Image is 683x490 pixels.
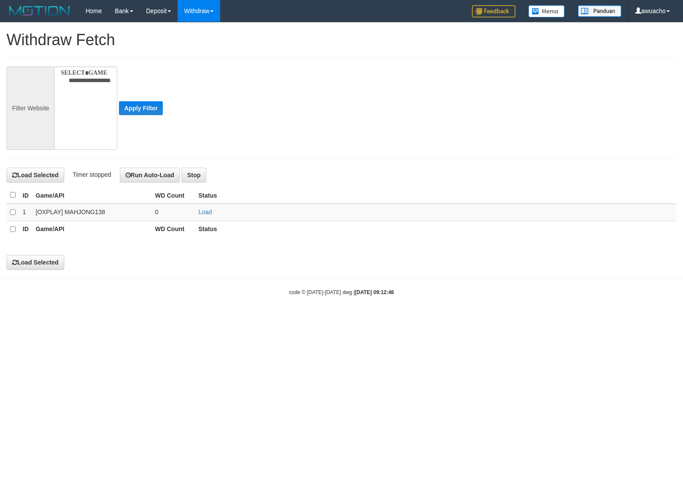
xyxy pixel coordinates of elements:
th: Game/API [32,221,152,238]
div: Filter Website [7,66,54,150]
button: Stop [181,168,206,182]
img: Feedback.jpg [472,5,515,17]
img: Button%20Memo.svg [528,5,565,17]
th: Game/API [32,187,152,204]
th: Status [195,187,676,204]
td: 1 [19,204,32,221]
th: WD Count [152,187,195,204]
td: [OXPLAY] MAHJONG138 [32,204,152,221]
button: Run Auto-Load [120,168,180,182]
small: code © [DATE]-[DATE] dwg | [289,289,394,295]
th: WD Count [152,221,195,238]
strong: [DATE] 09:12:46 [355,289,394,295]
th: ID [19,221,32,238]
img: MOTION_logo.png [7,4,73,17]
button: Apply Filter [119,101,163,115]
a: Load [198,209,212,215]
button: Load Selected [7,168,64,182]
img: panduan.png [578,5,621,17]
span: 0 [155,209,158,215]
th: Status [195,221,676,238]
th: ID [19,187,32,204]
h1: Withdraw Fetch [7,31,676,49]
span: Timer stopped [73,171,111,178]
button: Load Selected [7,255,64,270]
